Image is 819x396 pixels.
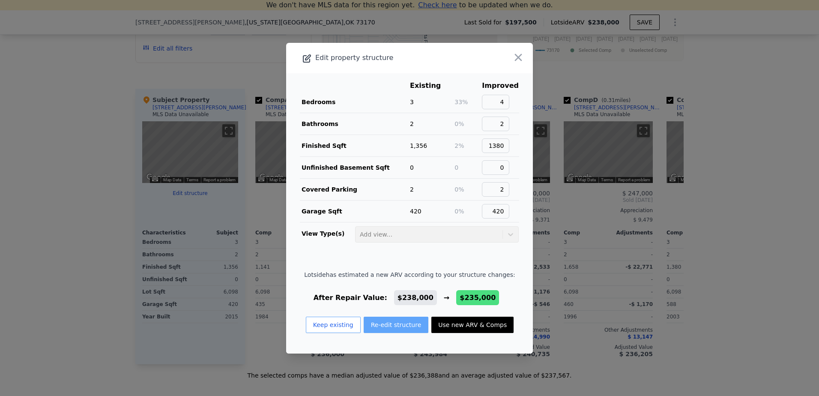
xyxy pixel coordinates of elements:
span: 1,356 [410,142,427,149]
td: Bedrooms [300,91,409,113]
button: Use new ARV & Comps [431,317,514,333]
span: 3 [410,99,414,105]
span: 0% [454,120,464,127]
span: 0 [410,164,414,171]
button: Keep existing [306,317,361,333]
th: Existing [409,80,454,91]
th: Improved [481,80,519,91]
span: 33% [454,99,468,105]
span: Lotside has estimated a new ARV according to your structure changes: [304,270,515,279]
button: Re-edit structure [364,317,429,333]
td: View Type(s) [300,222,355,243]
span: 0% [454,186,464,193]
td: 0 [454,156,481,178]
div: After Repair Value: → [304,293,515,303]
span: 2% [454,142,464,149]
span: 2 [410,186,414,193]
td: Garage Sqft [300,200,409,222]
span: $235,000 [460,294,496,302]
td: Finished Sqft [300,135,409,156]
span: 420 [410,208,421,215]
td: Covered Parking [300,178,409,200]
span: 2 [410,120,414,127]
span: 0% [454,208,464,215]
div: Edit property structure [286,52,484,64]
td: Unfinished Basement Sqft [300,156,409,178]
span: $238,000 [398,294,433,302]
td: Bathrooms [300,113,409,135]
